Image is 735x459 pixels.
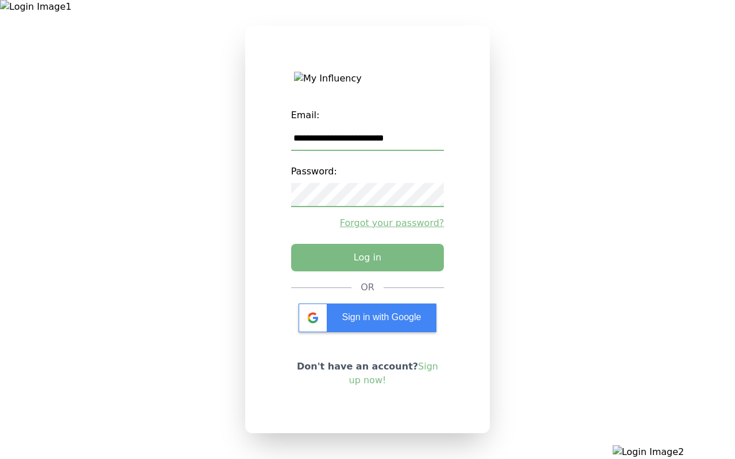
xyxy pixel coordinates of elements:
img: Login Image2 [613,445,735,459]
label: Password: [291,160,444,183]
div: OR [361,281,374,294]
label: Email: [291,104,444,127]
div: Sign in with Google [299,304,436,332]
p: Don't have an account? [291,360,444,387]
span: Sign in with Google [342,312,421,322]
img: My Influency [294,72,441,85]
a: Forgot your password? [291,216,444,230]
button: Log in [291,244,444,271]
